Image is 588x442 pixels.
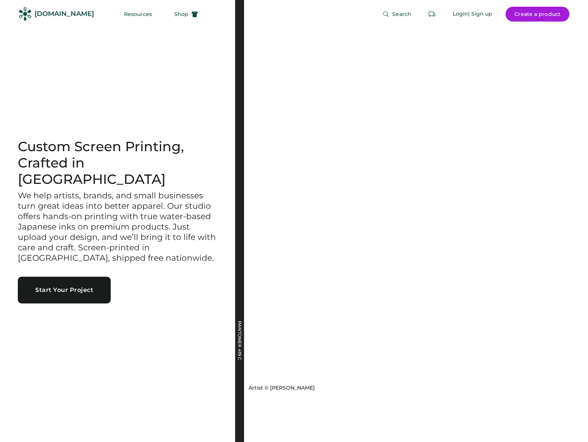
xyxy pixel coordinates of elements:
[506,7,569,22] button: Create a product
[165,7,207,22] button: Shop
[115,7,161,22] button: Resources
[237,321,242,395] div: PANTONE® 419 C
[453,10,468,18] div: Login
[246,381,315,392] a: Artist © [PERSON_NAME]
[374,7,420,22] button: Search
[18,277,111,303] button: Start Your Project
[174,12,188,17] span: Shop
[18,191,217,263] h3: We help artists, brands, and small businesses turn great ideas into better apparel. Our studio of...
[35,9,94,19] div: [DOMAIN_NAME]
[248,384,315,392] div: Artist © [PERSON_NAME]
[19,7,32,20] img: Rendered Logo - Screens
[468,10,492,18] div: | Sign up
[18,139,217,188] h1: Custom Screen Printing, Crafted in [GEOGRAPHIC_DATA]
[425,7,439,22] button: Retrieve an order
[392,12,411,17] span: Search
